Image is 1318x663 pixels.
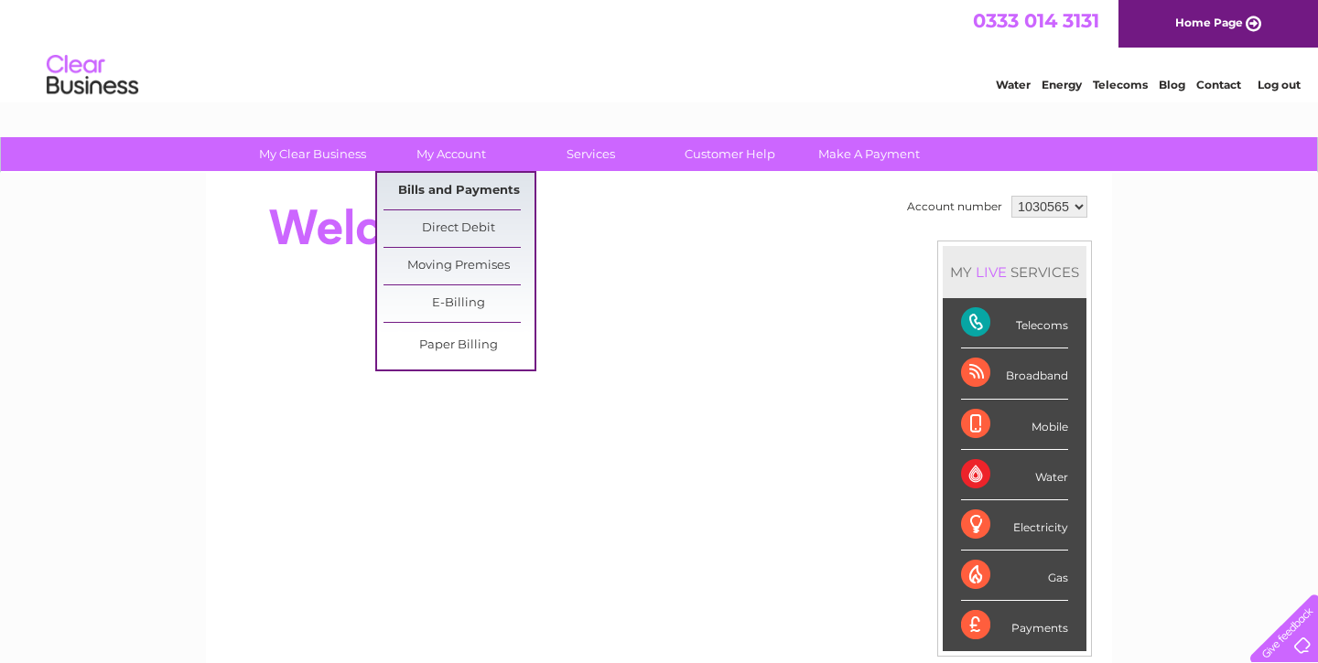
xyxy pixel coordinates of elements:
div: Mobile [961,400,1068,450]
a: Services [515,137,666,171]
a: Water [996,78,1031,91]
div: Clear Business is a trading name of Verastar Limited (registered in [GEOGRAPHIC_DATA] No. 3667643... [228,10,1093,89]
a: Blog [1159,78,1185,91]
a: My Clear Business [237,137,388,171]
div: MY SERVICES [943,246,1086,298]
a: Telecoms [1093,78,1148,91]
a: Energy [1042,78,1082,91]
a: Log out [1258,78,1301,91]
a: My Account [376,137,527,171]
a: Contact [1196,78,1241,91]
div: Gas [961,551,1068,601]
a: Make A Payment [794,137,945,171]
div: Broadband [961,348,1068,399]
div: Electricity [961,500,1068,551]
img: logo.png [46,48,139,103]
a: Moving Premises [384,248,535,284]
div: Telecoms [961,298,1068,348]
div: Payments [961,601,1068,650]
a: Bills and Payments [384,173,535,209]
div: Water [961,450,1068,500]
td: Account number [902,191,1007,222]
a: 0333 014 3131 [973,9,1099,32]
a: E-Billing [384,285,535,322]
a: Customer Help [654,137,805,171]
a: Paper Billing [384,327,535,364]
div: LIVE [972,263,1010,281]
a: Direct Debit [384,210,535,247]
